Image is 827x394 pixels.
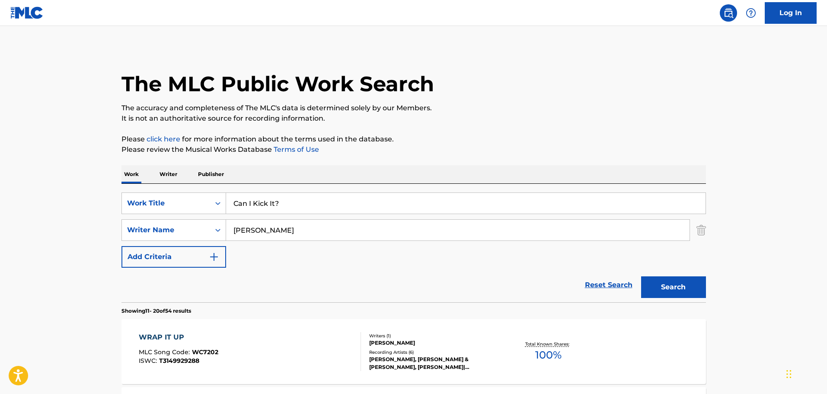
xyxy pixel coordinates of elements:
[369,333,500,339] div: Writers ( 1 )
[209,252,219,262] img: 9d2ae6d4665cec9f34b9.svg
[272,145,319,154] a: Terms of Use
[121,192,706,302] form: Search Form
[157,165,180,183] p: Writer
[139,332,218,343] div: WRAP IT UP
[192,348,218,356] span: WC7202
[581,275,637,295] a: Reset Search
[641,276,706,298] button: Search
[121,144,706,155] p: Please review the Musical Works Database
[121,113,706,124] p: It is not an authoritative source for recording information.
[147,135,180,143] a: click here
[765,2,817,24] a: Log In
[720,4,737,22] a: Public Search
[159,357,199,365] span: T3149929288
[696,219,706,241] img: Delete Criterion
[121,246,226,268] button: Add Criteria
[121,307,191,315] p: Showing 11 - 20 of 54 results
[121,165,141,183] p: Work
[139,348,192,356] span: MLC Song Code :
[784,352,827,394] iframe: Chat Widget
[746,8,756,18] img: help
[369,349,500,356] div: Recording Artists ( 6 )
[525,341,572,347] p: Total Known Shares:
[10,6,44,19] img: MLC Logo
[121,103,706,113] p: The accuracy and completeness of The MLC's data is determined solely by our Members.
[121,319,706,384] a: WRAP IT UPMLC Song Code:WC7202ISWC:T3149929288Writers (1)[PERSON_NAME]Recording Artists (6)[PERSO...
[195,165,227,183] p: Publisher
[786,361,792,387] div: Drag
[121,71,434,97] h1: The MLC Public Work Search
[742,4,760,22] div: Help
[139,357,159,365] span: ISWC :
[127,198,205,208] div: Work Title
[535,347,562,363] span: 100 %
[723,8,734,18] img: search
[121,134,706,144] p: Please for more information about the terms used in the database.
[369,356,500,371] div: [PERSON_NAME], [PERSON_NAME] & [PERSON_NAME], [PERSON_NAME]|[PERSON_NAME], [PERSON_NAME], [PERSON...
[369,339,500,347] div: [PERSON_NAME]
[127,225,205,235] div: Writer Name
